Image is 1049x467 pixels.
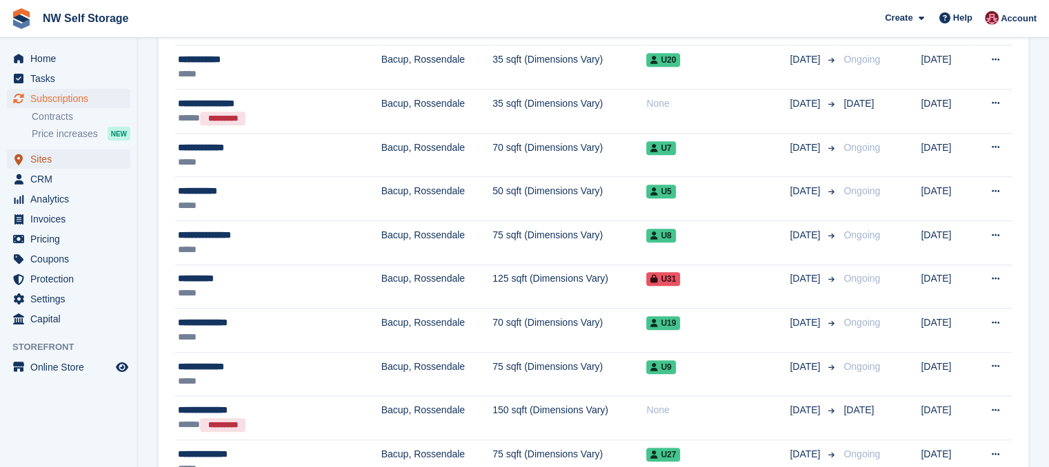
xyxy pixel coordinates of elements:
[381,264,493,309] td: Bacup, Rossendale
[7,89,130,108] a: menu
[492,177,646,221] td: 50 sqft (Dimensions Vary)
[30,229,113,249] span: Pricing
[843,142,880,153] span: Ongoing
[30,309,113,329] span: Capital
[30,189,113,209] span: Analytics
[492,264,646,309] td: 125 sqft (Dimensions Vary)
[30,357,113,377] span: Online Store
[921,89,973,133] td: [DATE]
[7,169,130,189] a: menu
[843,98,874,109] span: [DATE]
[114,359,130,375] a: Preview store
[32,127,98,141] span: Price increases
[30,269,113,289] span: Protection
[381,89,493,133] td: Bacup, Rossendale
[381,133,493,177] td: Bacup, Rossendale
[646,141,675,155] span: U7
[790,141,823,155] span: [DATE]
[790,52,823,67] span: [DATE]
[790,96,823,111] span: [DATE]
[646,53,680,67] span: U20
[7,69,130,88] a: menu
[492,45,646,90] td: 35 sqft (Dimensions Vary)
[646,185,675,198] span: U5
[921,133,973,177] td: [DATE]
[30,249,113,269] span: Coupons
[921,221,973,265] td: [DATE]
[843,404,874,415] span: [DATE]
[30,69,113,88] span: Tasks
[7,189,130,209] a: menu
[492,221,646,265] td: 75 sqft (Dimensions Vary)
[30,169,113,189] span: CRM
[1001,12,1037,25] span: Account
[492,352,646,396] td: 75 sqft (Dimensions Vary)
[30,209,113,229] span: Invoices
[381,45,493,90] td: Bacup, Rossendale
[985,11,999,25] img: Josh Vines
[921,396,973,440] td: [DATE]
[381,352,493,396] td: Bacup, Rossendale
[790,403,823,417] span: [DATE]
[32,126,130,141] a: Price increases NEW
[492,309,646,353] td: 70 sqft (Dimensions Vary)
[921,45,973,90] td: [DATE]
[921,177,973,221] td: [DATE]
[885,11,912,25] span: Create
[921,264,973,309] td: [DATE]
[843,229,880,240] span: Ongoing
[108,127,130,141] div: NEW
[790,447,823,461] span: [DATE]
[790,228,823,242] span: [DATE]
[646,403,790,417] div: None
[37,7,134,30] a: NW Self Storage
[843,185,880,196] span: Ongoing
[921,352,973,396] td: [DATE]
[30,89,113,108] span: Subscriptions
[646,448,680,461] span: U27
[790,360,823,374] span: [DATE]
[7,209,130,229] a: menu
[492,89,646,133] td: 35 sqft (Dimensions Vary)
[7,149,130,169] a: menu
[7,229,130,249] a: menu
[843,317,880,328] span: Ongoing
[921,309,973,353] td: [DATE]
[32,110,130,123] a: Contracts
[843,54,880,65] span: Ongoing
[381,221,493,265] td: Bacup, Rossendale
[30,149,113,169] span: Sites
[646,96,790,111] div: None
[30,289,113,309] span: Settings
[843,448,880,459] span: Ongoing
[646,316,680,330] span: U19
[7,309,130,329] a: menu
[790,315,823,330] span: [DATE]
[11,8,32,29] img: stora-icon-8386f47178a22dfd0bd8f6a31ec36ba5ce8667c1dd55bd0f319d3a0aa187defe.svg
[7,289,130,309] a: menu
[790,184,823,198] span: [DATE]
[492,396,646,440] td: 150 sqft (Dimensions Vary)
[7,249,130,269] a: menu
[790,271,823,286] span: [DATE]
[646,272,680,286] span: U31
[843,273,880,284] span: Ongoing
[953,11,972,25] span: Help
[7,357,130,377] a: menu
[30,49,113,68] span: Home
[381,396,493,440] td: Bacup, Rossendale
[492,133,646,177] td: 70 sqft (Dimensions Vary)
[646,360,675,374] span: U9
[12,340,137,354] span: Storefront
[843,361,880,372] span: Ongoing
[7,49,130,68] a: menu
[381,177,493,221] td: Bacup, Rossendale
[7,269,130,289] a: menu
[646,229,675,242] span: U8
[381,309,493,353] td: Bacup, Rossendale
